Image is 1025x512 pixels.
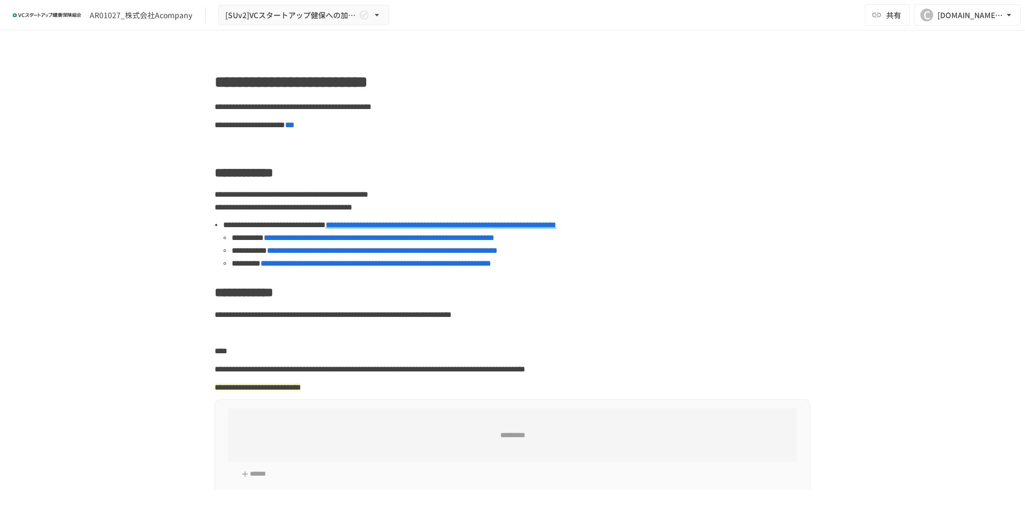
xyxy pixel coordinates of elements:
[937,9,1004,22] div: [DOMAIN_NAME][EMAIL_ADDRESS][DOMAIN_NAME]
[90,10,192,21] div: AR01027_株式会社Acompany
[13,6,81,24] img: ZDfHsVrhrXUoWEWGWYf8C4Fv4dEjYTEDCNvmL73B7ox
[865,4,910,26] button: 共有
[218,5,389,26] button: [SUv2]VCスタートアップ健保への加入申請手続き
[920,9,933,21] div: C
[914,4,1021,26] button: C[DOMAIN_NAME][EMAIL_ADDRESS][DOMAIN_NAME]
[886,9,901,21] span: 共有
[225,9,357,22] span: [SUv2]VCスタートアップ健保への加入申請手続き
